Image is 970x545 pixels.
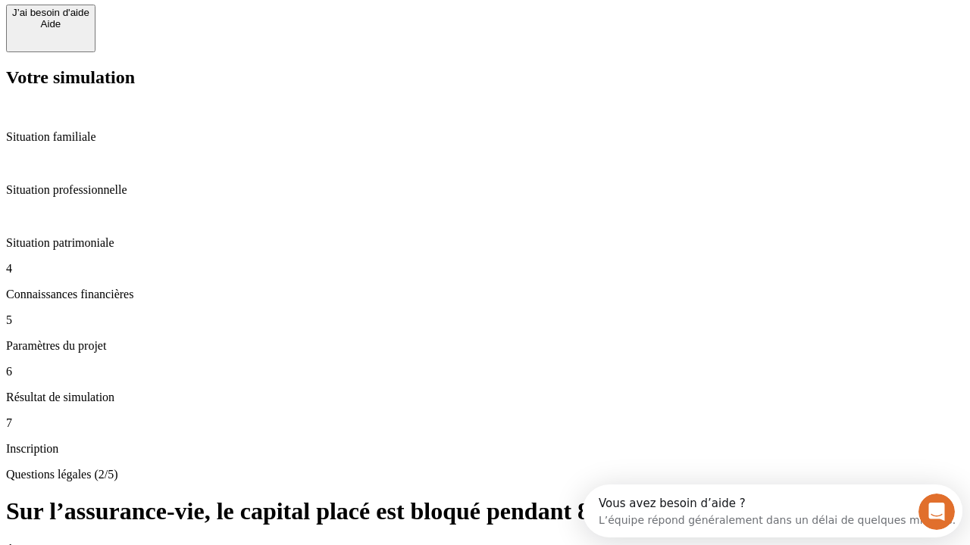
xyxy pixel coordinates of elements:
h2: Votre simulation [6,67,964,88]
div: Ouvrir le Messenger Intercom [6,6,418,48]
p: 4 [6,262,964,276]
div: Aide [12,18,89,30]
div: Vous avez besoin d’aide ? [16,13,373,25]
p: Situation professionnelle [6,183,964,197]
button: J’ai besoin d'aideAide [6,5,95,52]
p: Connaissances financières [6,288,964,301]
p: Situation familiale [6,130,964,144]
div: J’ai besoin d'aide [12,7,89,18]
p: Questions légales (2/5) [6,468,964,481]
p: Paramètres du projet [6,339,964,353]
div: L’équipe répond généralement dans un délai de quelques minutes. [16,25,373,41]
iframe: Intercom live chat [918,494,955,530]
p: Inscription [6,442,964,456]
p: 5 [6,313,964,327]
p: Situation patrimoniale [6,236,964,250]
p: 6 [6,365,964,378]
h1: Sur l’assurance-vie, le capital placé est bloqué pendant 8 ans ? [6,497,964,525]
p: 7 [6,416,964,430]
iframe: Intercom live chat discovery launcher [583,484,962,537]
p: Résultat de simulation [6,391,964,404]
